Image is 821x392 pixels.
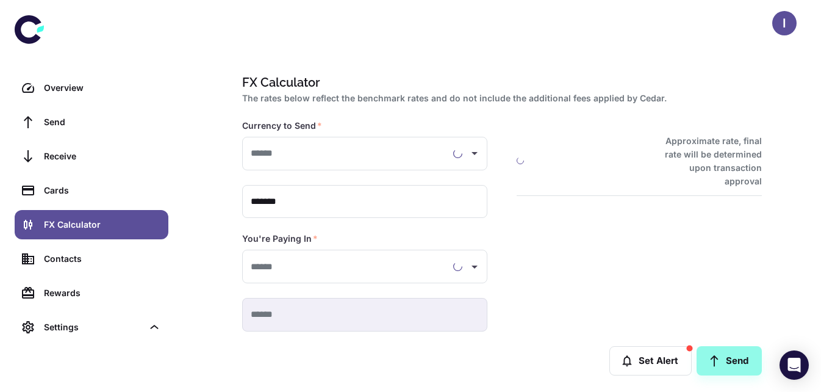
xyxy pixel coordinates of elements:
div: Contacts [44,252,161,266]
a: Contacts [15,244,168,274]
div: FX Calculator [44,218,161,231]
div: Settings [44,321,143,334]
a: Overview [15,73,168,103]
div: Rewards [44,286,161,300]
div: Open Intercom Messenger [780,350,809,380]
button: I [772,11,797,35]
div: Overview [44,81,161,95]
h6: Approximate rate, final rate will be determined upon transaction approval [651,134,762,188]
button: Open [466,145,483,162]
label: Currency to Send [242,120,322,132]
div: Cards [44,184,161,197]
label: You're Paying In [242,233,318,245]
a: Send [697,346,762,376]
div: Receive [44,150,161,163]
a: Rewards [15,278,168,308]
div: Settings [15,313,168,342]
div: Send [44,115,161,129]
a: Cards [15,176,168,205]
button: Set Alert [609,346,692,376]
a: Receive [15,142,168,171]
a: Send [15,107,168,137]
button: Open [466,258,483,275]
a: FX Calculator [15,210,168,239]
h1: FX Calculator [242,73,757,92]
